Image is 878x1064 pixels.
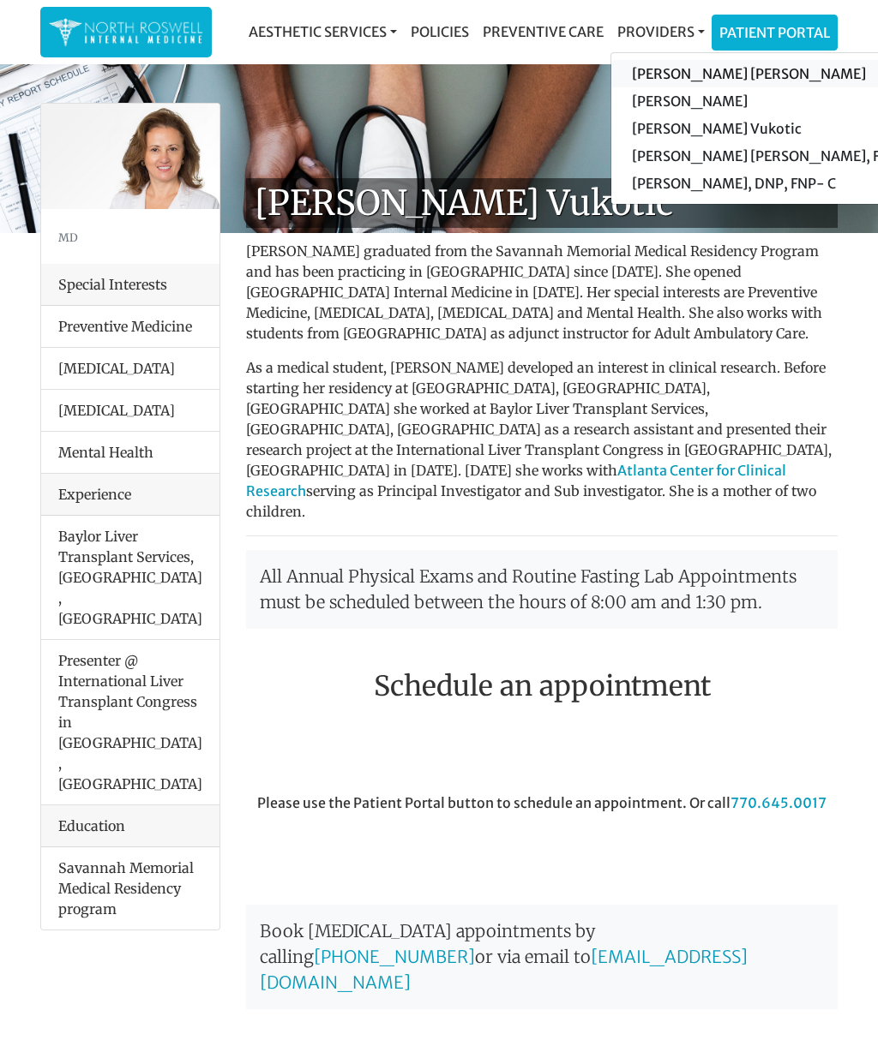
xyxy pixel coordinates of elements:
[58,230,78,244] small: MD
[41,516,219,640] li: Baylor Liver Transplant Services, [GEOGRAPHIC_DATA], [GEOGRAPHIC_DATA]
[41,264,219,306] div: Special Interests
[713,15,837,50] a: Patient Portal
[314,946,475,967] a: [PHONE_NUMBER]
[242,15,404,49] a: Aesthetic Services
[246,357,838,522] p: As a medical student, [PERSON_NAME] developed an interest in clinical research. Before starting h...
[41,389,219,432] li: [MEDICAL_DATA]
[246,178,838,228] h1: [PERSON_NAME] Vukotic
[246,905,838,1009] p: Book [MEDICAL_DATA] appointments by calling or via email to
[41,474,219,516] div: Experience
[41,431,219,474] li: Mental Health
[41,847,219,930] li: Savannah Memorial Medical Residency program
[476,15,610,49] a: Preventive Care
[41,347,219,390] li: [MEDICAL_DATA]
[41,805,219,847] div: Education
[246,670,838,702] h2: Schedule an appointment
[610,15,712,49] a: Providers
[233,792,851,888] div: Please use the Patient Portal button to schedule an appointment. Or call
[404,15,476,49] a: Policies
[246,550,838,629] p: All Annual Physical Exams and Routine Fasting Lab Appointments must be scheduled between the hour...
[246,241,838,344] p: [PERSON_NAME] graduated from the Savannah Memorial Medical Residency Program and has been practic...
[49,15,203,49] img: North Roswell Internal Medicine
[41,104,219,209] img: Dr. Goga Vukotis
[41,306,219,348] li: Preventive Medicine
[731,794,827,811] a: 770.645.0017
[41,639,219,805] li: Presenter @ International Liver Transplant Congress in [GEOGRAPHIC_DATA], [GEOGRAPHIC_DATA]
